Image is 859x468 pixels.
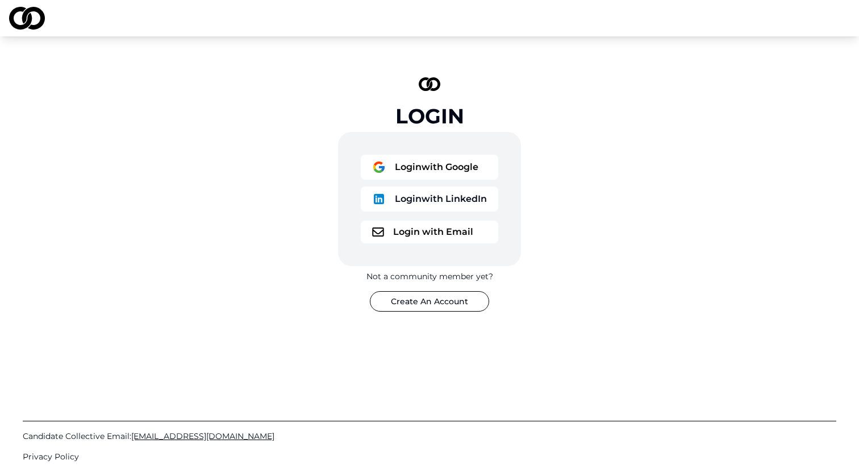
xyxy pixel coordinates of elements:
button: logoLogin with Email [361,221,498,243]
div: Login [395,105,464,127]
button: logoLoginwith LinkedIn [361,187,498,212]
span: [EMAIL_ADDRESS][DOMAIN_NAME] [131,431,274,441]
img: logo [419,77,440,91]
img: logo [372,160,386,174]
img: logo [372,192,386,206]
img: logo [372,227,384,237]
div: Not a community member yet? [366,271,493,282]
button: Create An Account [370,291,489,312]
a: Privacy Policy [23,451,836,462]
img: logo [9,7,45,30]
a: Candidate Collective Email:[EMAIL_ADDRESS][DOMAIN_NAME] [23,430,836,442]
button: logoLoginwith Google [361,155,498,180]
